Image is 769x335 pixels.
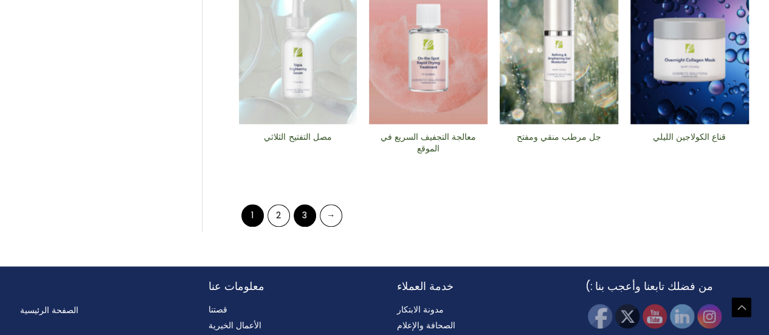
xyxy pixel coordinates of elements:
font: جل مرطب منقي ومفتح [517,131,601,143]
font: 1 [251,209,253,221]
a: مدونة الابتكار [397,303,444,316]
a: الصفحة 2 [267,204,290,227]
img: فيسبوك [588,304,612,328]
a: قناع الكولاجين الليلي [641,131,739,159]
font: مصل التفتيح الثلاثي [264,131,331,143]
font: معالجة التجفيف السريع في الموقع [381,131,476,154]
nav: قائمة طعام [20,302,184,318]
font: 3 [302,209,307,221]
a: الصفحة الرئيسية [20,304,78,316]
a: الصحافة والإعلام [397,319,455,331]
a: قصتنا [209,303,227,316]
a: الأعمال الخيرية [209,319,261,331]
a: جل مرطب منقي ومفتح [510,131,608,159]
font: معلومات عنا [209,279,264,294]
font: من فضلك تابعنا وأعجب بنا :) [585,279,713,294]
a: الصفحة 3 [294,204,316,227]
font: → [326,209,335,221]
font: قناع الكولاجين الليلي [653,131,726,143]
a: مصل التفتيح الثلاثي [249,131,347,159]
font: خدمة العملاء [397,279,453,294]
span: الصفحة 1 [241,204,264,227]
a: معالجة التجفيف السريع في الموقع [379,131,477,159]
img: تغريد [615,304,640,328]
a: → [320,204,342,227]
nav: ترقيم صفحات المنتج [239,204,749,232]
font: 2 [276,209,281,221]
